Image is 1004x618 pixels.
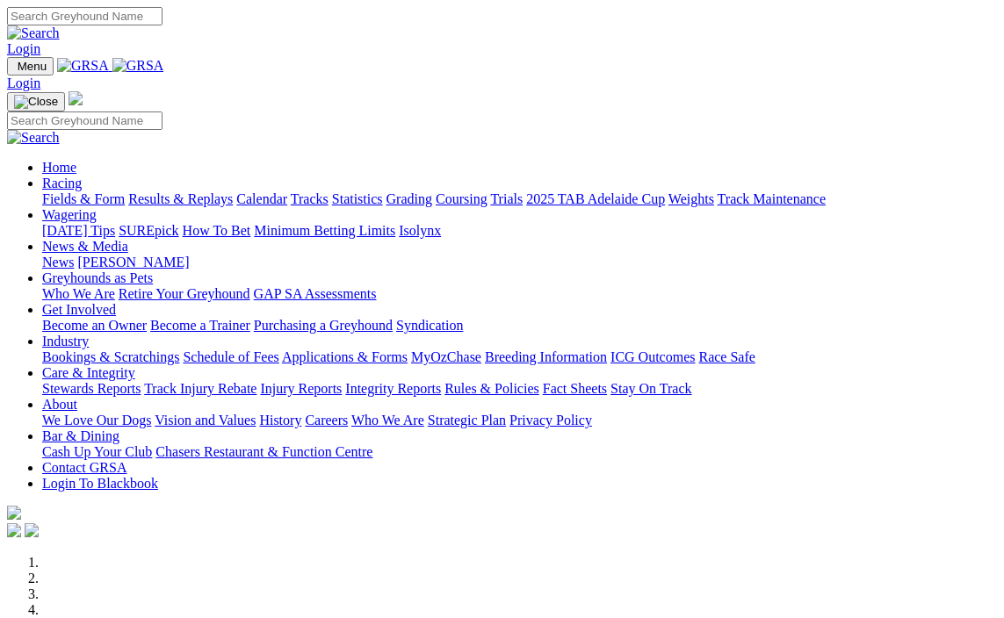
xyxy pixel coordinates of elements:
[411,349,481,364] a: MyOzChase
[155,444,372,459] a: Chasers Restaurant & Function Centre
[291,191,329,206] a: Tracks
[7,75,40,90] a: Login
[42,239,128,254] a: News & Media
[7,41,40,56] a: Login
[183,223,251,238] a: How To Bet
[42,160,76,175] a: Home
[14,95,58,109] img: Close
[42,270,153,285] a: Greyhounds as Pets
[112,58,164,74] img: GRSA
[254,318,393,333] a: Purchasing a Greyhound
[399,223,441,238] a: Isolynx
[119,223,178,238] a: SUREpick
[543,381,607,396] a: Fact Sheets
[77,255,189,269] a: [PERSON_NAME]
[42,318,147,333] a: Become an Owner
[7,506,21,520] img: logo-grsa-white.png
[183,349,278,364] a: Schedule of Fees
[42,444,152,459] a: Cash Up Your Club
[119,286,250,301] a: Retire Your Greyhound
[18,60,47,73] span: Menu
[42,176,82,190] a: Racing
[42,191,125,206] a: Fields & Form
[610,381,691,396] a: Stay On Track
[345,381,441,396] a: Integrity Reports
[7,92,65,111] button: Toggle navigation
[236,191,287,206] a: Calendar
[428,413,506,428] a: Strategic Plan
[42,286,997,302] div: Greyhounds as Pets
[526,191,665,206] a: 2025 TAB Adelaide Cup
[305,413,348,428] a: Careers
[259,413,301,428] a: History
[42,286,115,301] a: Who We Are
[42,381,997,397] div: Care & Integrity
[57,58,109,74] img: GRSA
[509,413,592,428] a: Privacy Policy
[698,349,755,364] a: Race Safe
[42,302,116,317] a: Get Involved
[7,523,21,537] img: facebook.svg
[332,191,383,206] a: Statistics
[42,207,97,222] a: Wagering
[610,349,695,364] a: ICG Outcomes
[7,130,60,146] img: Search
[7,25,60,41] img: Search
[42,255,74,269] a: News
[351,413,424,428] a: Who We Are
[396,318,463,333] a: Syndication
[485,349,607,364] a: Breeding Information
[42,397,77,412] a: About
[128,191,233,206] a: Results & Replays
[42,460,126,475] a: Contact GRSA
[436,191,488,206] a: Coursing
[42,365,135,380] a: Care & Integrity
[42,428,119,443] a: Bar & Dining
[260,381,342,396] a: Injury Reports
[42,476,158,491] a: Login To Blackbook
[42,444,997,460] div: Bar & Dining
[144,381,256,396] a: Track Injury Rebate
[42,349,997,365] div: Industry
[7,57,54,75] button: Toggle navigation
[718,191,826,206] a: Track Maintenance
[254,286,377,301] a: GAP SA Assessments
[490,191,523,206] a: Trials
[42,318,997,334] div: Get Involved
[42,191,997,207] div: Racing
[444,381,539,396] a: Rules & Policies
[282,349,408,364] a: Applications & Forms
[42,223,997,239] div: Wagering
[42,413,997,428] div: About
[254,223,395,238] a: Minimum Betting Limits
[42,334,89,349] a: Industry
[668,191,714,206] a: Weights
[42,255,997,270] div: News & Media
[42,413,151,428] a: We Love Our Dogs
[42,223,115,238] a: [DATE] Tips
[69,91,83,105] img: logo-grsa-white.png
[150,318,250,333] a: Become a Trainer
[7,7,163,25] input: Search
[42,381,141,396] a: Stewards Reports
[7,111,163,130] input: Search
[42,349,179,364] a: Bookings & Scratchings
[155,413,256,428] a: Vision and Values
[25,523,39,537] img: twitter.svg
[386,191,432,206] a: Grading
